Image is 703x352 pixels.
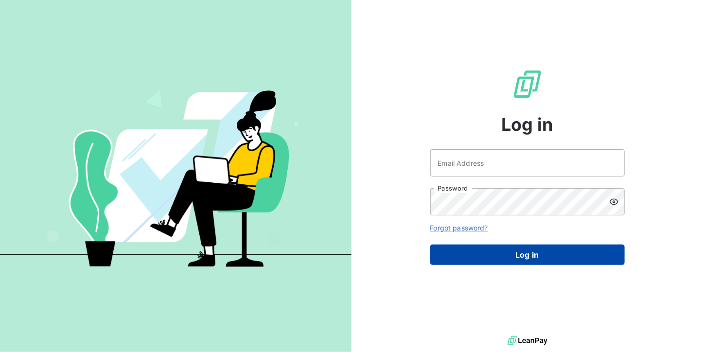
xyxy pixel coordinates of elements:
span: Log in [501,111,553,138]
input: placeholder [430,149,625,176]
img: logo [508,334,547,348]
a: Forgot password? [430,224,488,232]
img: LeanPay Logo [512,69,543,100]
button: Log in [430,245,625,265]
